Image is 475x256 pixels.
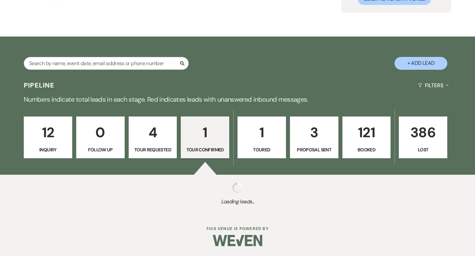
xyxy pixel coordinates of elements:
p: 3 [294,121,334,143]
img: loading spinner [232,183,243,193]
a: 3Proposal Sent [290,116,338,159]
p: 121 [347,121,387,143]
input: Search by name, event date, email address or phone number [24,57,189,70]
a: 1Tour Confirmed [181,116,229,159]
p: 386 [403,121,443,143]
p: Booked [347,146,387,153]
p: Follow Up [80,146,120,153]
p: 4 [133,121,173,143]
p: 12 [28,121,68,143]
a: 1Toured [237,116,286,159]
p: Proposal Sent [294,146,334,153]
p: Inquiry [28,146,68,153]
p: Tour Confirmed [185,146,225,153]
p: Tour Requested [133,146,173,153]
button: + Add Lead [395,57,447,70]
p: 1 [185,121,225,143]
a: 12Inquiry [24,116,72,159]
p: Lost [403,146,443,153]
a: 386Lost [399,116,447,159]
img: Weven Logo [213,229,262,252]
p: 1 [242,121,282,143]
span: Loading leads... [24,198,451,206]
a: 4Tour Requested [129,116,177,159]
button: Filters [415,77,451,94]
a: 121Booked [342,116,391,159]
p: Toured [242,146,282,153]
a: 0Follow Up [76,116,125,159]
h3: Pipeline [24,81,55,90]
p: 0 [80,121,120,143]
